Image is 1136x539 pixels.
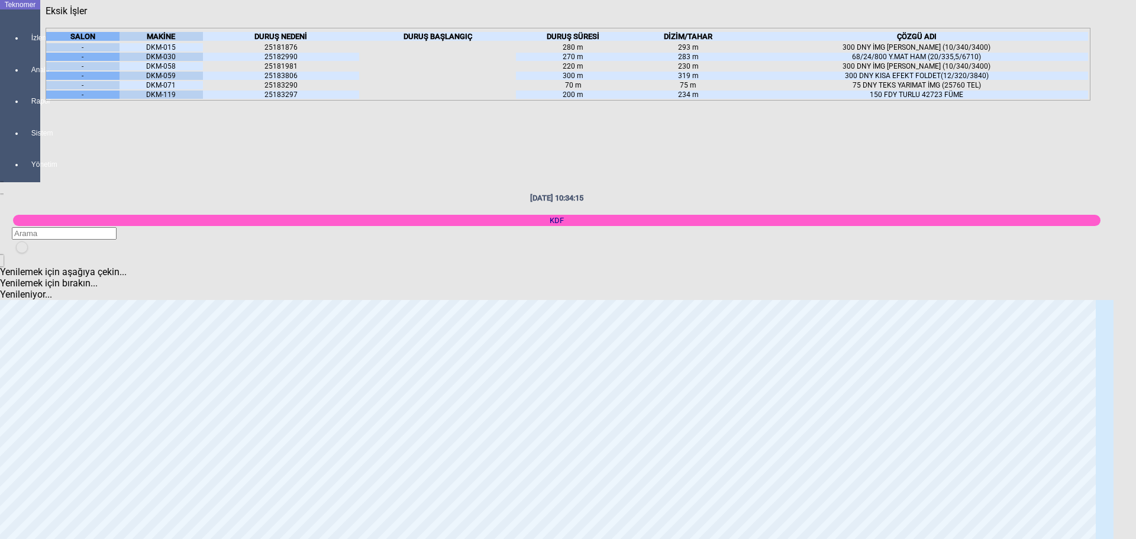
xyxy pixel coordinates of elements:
div: 75 m [631,81,745,89]
div: - [46,43,120,51]
div: 25182990 [203,53,360,61]
div: Eksik İşler [46,5,91,17]
div: 70 m [516,81,631,89]
div: DURUŞ BAŞLANGIÇ [359,32,516,41]
div: MAKİNE [120,32,203,41]
div: - [46,53,120,61]
div: DKM-058 [120,62,203,70]
div: 293 m [631,43,745,51]
div: 300 DNY KISA EFEKT FOLDET(12/320/3840) [745,72,1088,80]
div: DURUŞ SÜRESİ [516,32,631,41]
div: 25183290 [203,81,360,89]
div: DİZİM/TAHAR [631,32,745,41]
div: - [46,72,120,80]
div: 270 m [516,53,631,61]
div: SALON [46,32,120,41]
div: 220 m [516,62,631,70]
div: 280 m [516,43,631,51]
div: 150 FDY TURLU 42723 FÜME [745,91,1088,99]
div: - [46,62,120,70]
div: DKM-119 [120,91,203,99]
div: 300 DNY İMG [PERSON_NAME] (10/340/3400) [745,62,1088,70]
div: 25181981 [203,62,360,70]
div: DKM-015 [120,43,203,51]
div: 25183806 [203,72,360,80]
div: DKM-030 [120,53,203,61]
div: - [46,91,120,99]
div: ÇÖZGÜ ADI [745,32,1088,41]
div: 300 DNY İMG [PERSON_NAME] (10/340/3400) [745,43,1088,51]
div: 68/24/800 Y.MAT HAM (20/335,5/6710) [745,53,1088,61]
div: 25183297 [203,91,360,99]
div: 75 DNY TEKS YARIMAT İMG (25760 TEL) [745,81,1088,89]
div: DURUŞ NEDENİ [203,32,360,41]
div: 234 m [631,91,745,99]
div: DKM-059 [120,72,203,80]
div: 283 m [631,53,745,61]
div: 300 m [516,72,631,80]
div: DKM-071 [120,81,203,89]
div: - [46,81,120,89]
div: 25181876 [203,43,360,51]
div: 230 m [631,62,745,70]
div: 200 m [516,91,631,99]
div: 319 m [631,72,745,80]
